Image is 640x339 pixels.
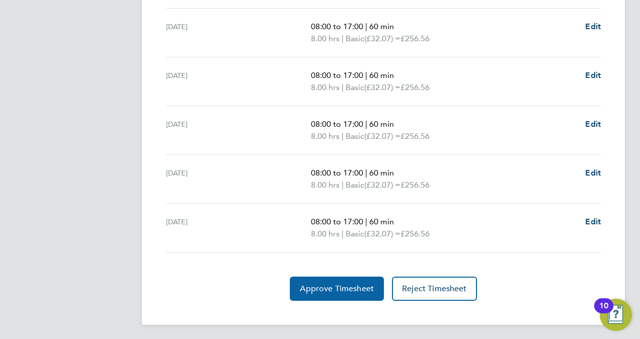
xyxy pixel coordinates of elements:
[585,69,601,81] a: Edit
[166,118,311,142] div: [DATE]
[166,21,311,45] div: [DATE]
[585,217,601,226] span: Edit
[166,216,311,240] div: [DATE]
[364,131,401,141] span: (£32.07) =
[365,22,367,31] span: |
[365,119,367,129] span: |
[401,82,430,92] span: £256.56
[346,81,364,94] span: Basic
[342,229,344,238] span: |
[599,306,608,319] div: 10
[290,277,384,301] button: Approve Timesheet
[311,22,363,31] span: 08:00 to 17:00
[342,34,344,43] span: |
[342,180,344,190] span: |
[346,228,364,240] span: Basic
[600,299,632,331] button: Open Resource Center, 10 new notifications
[365,70,367,80] span: |
[392,277,477,301] button: Reject Timesheet
[401,229,430,238] span: £256.56
[364,82,401,92] span: (£32.07) =
[585,21,601,33] a: Edit
[311,217,363,226] span: 08:00 to 17:00
[342,131,344,141] span: |
[311,168,363,178] span: 08:00 to 17:00
[311,119,363,129] span: 08:00 to 17:00
[369,22,394,31] span: 60 min
[311,131,340,141] span: 8.00 hrs
[365,217,367,226] span: |
[311,82,340,92] span: 8.00 hrs
[585,22,601,31] span: Edit
[585,70,601,80] span: Edit
[585,168,601,178] span: Edit
[369,217,394,226] span: 60 min
[311,34,340,43] span: 8.00 hrs
[369,70,394,80] span: 60 min
[369,119,394,129] span: 60 min
[365,168,367,178] span: |
[346,130,364,142] span: Basic
[166,69,311,94] div: [DATE]
[364,229,401,238] span: (£32.07) =
[166,167,311,191] div: [DATE]
[311,229,340,238] span: 8.00 hrs
[585,119,601,129] span: Edit
[300,284,374,294] span: Approve Timesheet
[346,179,364,191] span: Basic
[369,168,394,178] span: 60 min
[364,180,401,190] span: (£32.07) =
[346,33,364,45] span: Basic
[342,82,344,92] span: |
[401,180,430,190] span: £256.56
[402,284,467,294] span: Reject Timesheet
[311,180,340,190] span: 8.00 hrs
[311,70,363,80] span: 08:00 to 17:00
[585,216,601,228] a: Edit
[585,167,601,179] a: Edit
[364,34,401,43] span: (£32.07) =
[401,34,430,43] span: £256.56
[401,131,430,141] span: £256.56
[585,118,601,130] a: Edit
